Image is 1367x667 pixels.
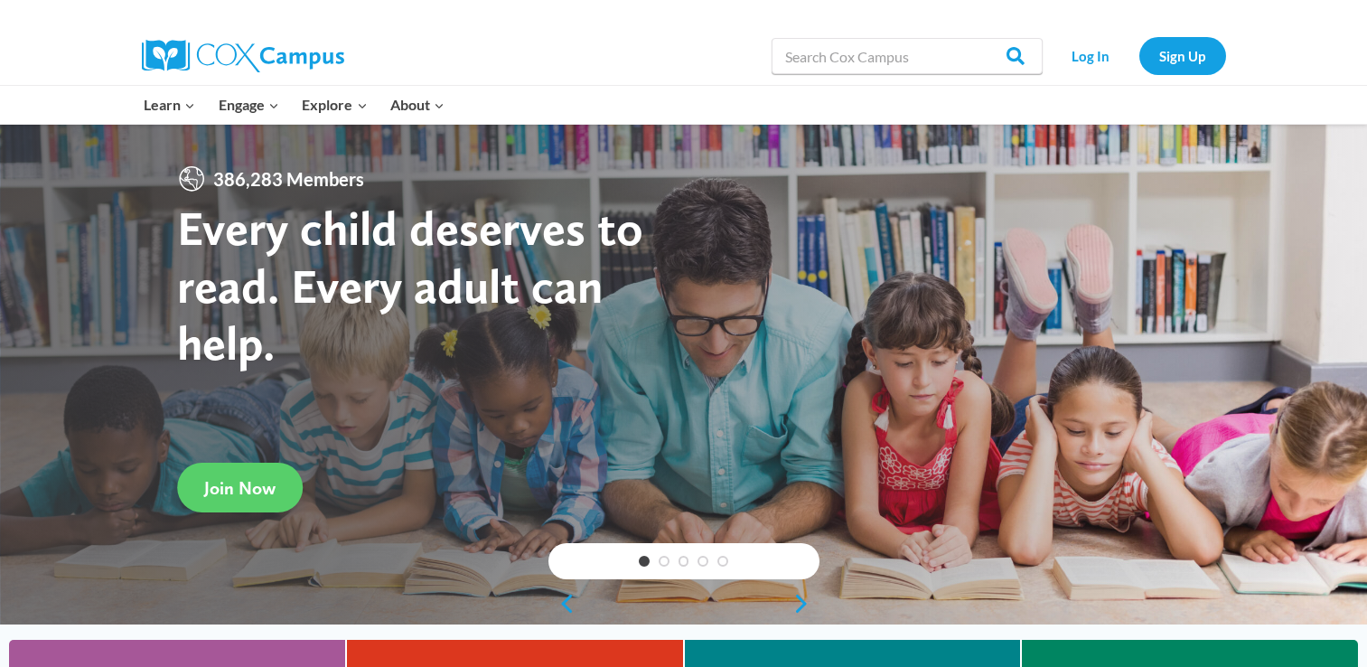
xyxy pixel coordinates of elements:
a: next [792,593,819,615]
a: Log In [1052,37,1130,74]
input: Search Cox Campus [772,38,1043,74]
span: 386,283 Members [206,164,371,193]
a: 1 [639,556,650,567]
span: Join Now [204,477,276,499]
span: Learn [144,93,195,117]
a: Join Now [177,463,303,512]
span: About [390,93,445,117]
a: previous [548,593,576,615]
strong: Every child deserves to read. Every adult can help. [177,199,643,371]
a: 3 [679,556,689,567]
nav: Secondary Navigation [1052,37,1226,74]
a: 2 [659,556,669,567]
span: Engage [219,93,279,117]
a: 5 [717,556,728,567]
div: content slider buttons [548,586,819,622]
nav: Primary Navigation [133,86,456,124]
a: 4 [698,556,708,567]
a: Sign Up [1139,37,1226,74]
span: Explore [302,93,367,117]
img: Cox Campus [142,40,344,72]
